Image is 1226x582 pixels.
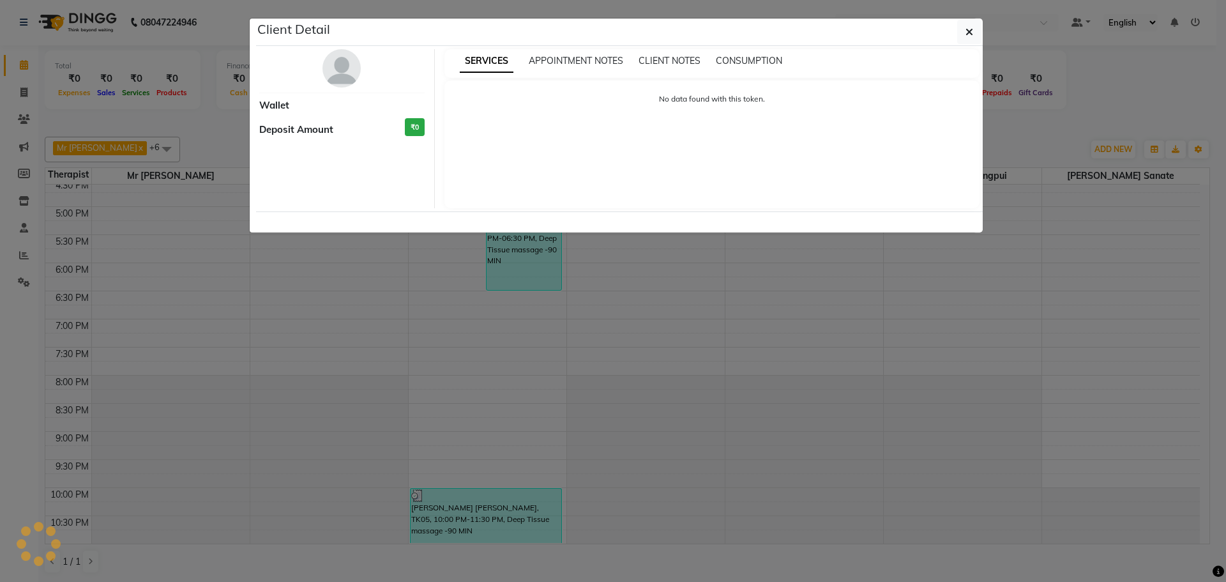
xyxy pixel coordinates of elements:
[259,123,333,137] span: Deposit Amount
[259,98,289,113] span: Wallet
[529,55,623,66] span: APPOINTMENT NOTES
[457,93,967,105] p: No data found with this token.
[716,55,782,66] span: CONSUMPTION
[639,55,700,66] span: CLIENT NOTES
[405,118,425,137] h3: ₹0
[257,20,330,39] h5: Client Detail
[322,49,361,88] img: avatar
[460,50,513,73] span: SERVICES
